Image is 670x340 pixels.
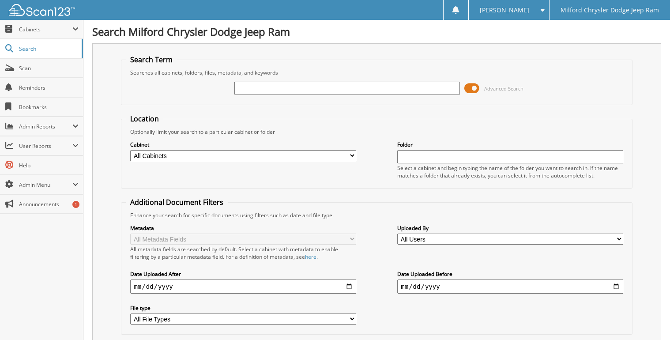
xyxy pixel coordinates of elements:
span: Scan [19,64,79,72]
label: Metadata [130,224,356,232]
legend: Location [126,114,163,124]
label: Uploaded By [397,224,623,232]
span: Help [19,162,79,169]
span: Search [19,45,77,53]
span: Bookmarks [19,103,79,111]
h1: Search Milford Chrysler Dodge Jeep Ram [92,24,661,39]
span: Admin Menu [19,181,72,189]
a: here [305,253,316,261]
label: Date Uploaded Before [397,270,623,278]
legend: Search Term [126,55,177,64]
div: 1 [72,201,79,208]
div: Enhance your search for specific documents using filters such as date and file type. [126,212,627,219]
span: Reminders [19,84,79,91]
div: Searches all cabinets, folders, files, metadata, and keywords [126,69,627,76]
span: Cabinets [19,26,72,33]
input: start [130,280,356,294]
label: File type [130,304,356,312]
span: [PERSON_NAME] [480,8,529,13]
label: Cabinet [130,141,356,148]
legend: Additional Document Filters [126,197,228,207]
div: Optionally limit your search to a particular cabinet or folder [126,128,627,136]
div: All metadata fields are searched by default. Select a cabinet with metadata to enable filtering b... [130,246,356,261]
div: Select a cabinet and begin typing the name of the folder you want to search in. If the name match... [397,164,623,179]
label: Date Uploaded After [130,270,356,278]
span: Milford Chrysler Dodge Jeep Ram [561,8,659,13]
label: Folder [397,141,623,148]
span: Advanced Search [484,85,523,92]
span: Announcements [19,200,79,208]
input: end [397,280,623,294]
span: Admin Reports [19,123,72,130]
span: User Reports [19,142,72,150]
img: scan123-logo-white.svg [9,4,75,16]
